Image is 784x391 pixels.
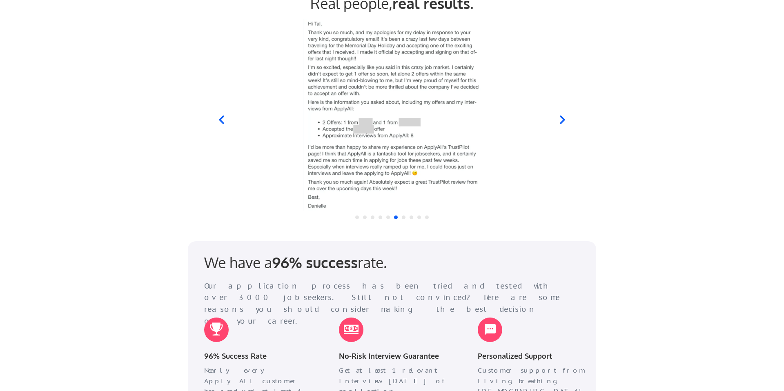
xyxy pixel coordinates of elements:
[272,253,358,271] strong: 96% success
[478,350,588,362] div: Personalized Support
[204,350,314,362] div: 96% Success Rate
[204,253,441,271] div: We have a rate.
[339,350,449,362] div: No-Risk Interview Guarantee
[204,280,567,327] div: Our application process has been tried and tested with over 3000 jobseekers. Still not convinced?...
